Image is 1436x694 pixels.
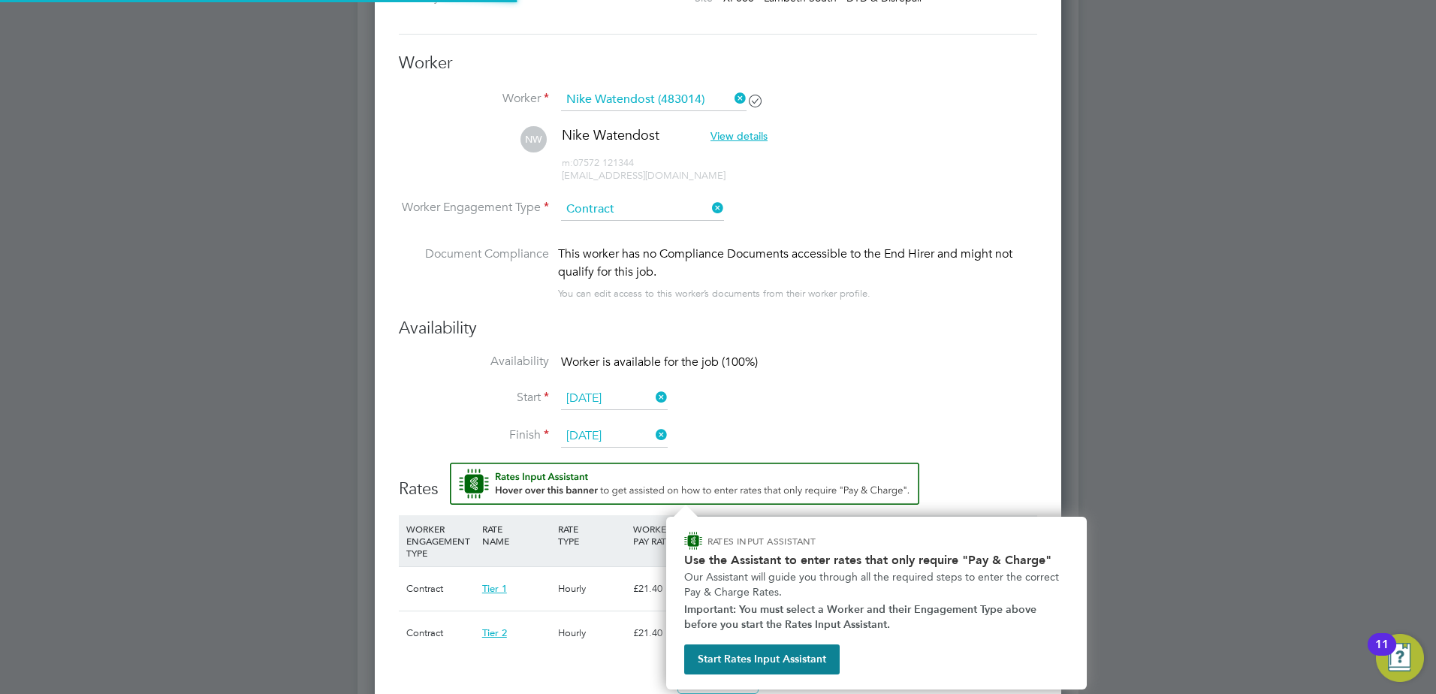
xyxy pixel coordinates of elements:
[399,427,549,443] label: Finish
[666,517,1087,689] div: How to input Rates that only require Pay & Charge
[554,515,630,554] div: RATE TYPE
[482,582,507,595] span: Tier 1
[399,318,1037,339] h3: Availability
[561,89,747,111] input: Search for...
[399,245,549,300] label: Document Compliance
[482,626,507,639] span: Tier 2
[781,515,857,554] div: EMPLOYER COST
[403,515,478,566] div: WORKER ENGAGEMENT TYPE
[561,425,668,448] input: Select one
[558,245,1037,281] div: This worker has no Compliance Documents accessible to the End Hirer and might not qualify for thi...
[684,644,840,674] button: Start Rates Input Assistant
[1376,634,1424,682] button: Open Resource Center, 11 new notifications
[450,463,919,505] button: Rate Assistant
[399,463,1037,500] h3: Rates
[562,156,573,169] span: m:
[684,570,1069,599] p: Our Assistant will guide you through all the required steps to enter the correct Pay & Charge Rates.
[705,515,781,554] div: HOLIDAY PAY
[562,126,659,143] span: Nike Watendost
[684,553,1069,567] h2: Use the Assistant to enter rates that only require "Pay & Charge"
[561,355,758,370] span: Worker is available for the job (100%)
[399,354,549,370] label: Availability
[399,53,1037,74] h3: Worker
[857,515,933,554] div: AGENCY MARKUP
[520,126,547,152] span: NW
[554,567,630,611] div: Hourly
[403,611,478,655] div: Contract
[707,535,896,548] p: RATES INPUT ASSISTANT
[399,91,549,107] label: Worker
[933,515,983,566] div: AGENCY CHARGE RATE
[561,388,668,410] input: Select one
[562,169,726,182] span: [EMAIL_ADDRESS][DOMAIN_NAME]
[562,156,634,169] span: 07572 121344
[403,567,478,611] div: Contract
[554,611,630,655] div: Hourly
[399,200,549,216] label: Worker Engagement Type
[1375,644,1389,664] div: 11
[561,198,724,221] input: Select one
[399,390,549,406] label: Start
[684,603,1039,631] strong: Important: You must select a Worker and their Engagement Type above before you start the Rates In...
[710,129,768,143] span: View details
[684,532,702,550] img: ENGAGE Assistant Icon
[629,611,705,655] div: £21.40
[478,515,554,554] div: RATE NAME
[629,515,705,554] div: WORKER PAY RATE
[629,567,705,611] div: £21.40
[558,285,870,303] div: You can edit access to this worker’s documents from their worker profile.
